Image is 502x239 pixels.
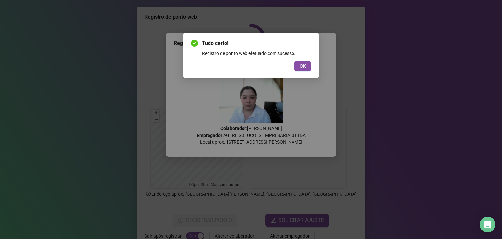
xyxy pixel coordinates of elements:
[202,39,311,47] span: Tudo certo!
[480,217,495,232] div: Open Intercom Messenger
[294,61,311,71] button: OK
[300,63,306,70] span: OK
[202,50,311,57] div: Registro de ponto web efetuado com sucesso.
[191,40,198,47] span: check-circle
